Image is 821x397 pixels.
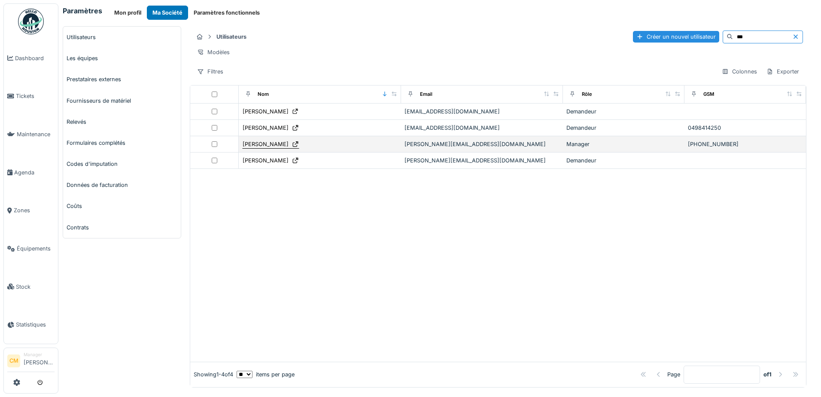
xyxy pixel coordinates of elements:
img: Badge_color-CXgf-gQk.svg [18,9,44,34]
span: Tickets [16,92,55,100]
span: Agenda [14,168,55,177]
div: Manager [24,351,55,358]
span: Zones [14,206,55,214]
a: Agenda [4,153,58,192]
div: Page [667,370,680,379]
a: Coûts [63,195,181,217]
li: [PERSON_NAME] [24,351,55,370]
div: GSM [703,91,714,98]
a: Codes d'imputation [63,153,181,174]
a: Relevés [63,111,181,132]
div: Rôle [582,91,592,98]
a: Les équipes [63,48,181,69]
div: [EMAIL_ADDRESS][DOMAIN_NAME] [404,107,559,116]
div: Modèles [193,46,234,58]
div: Exporter [763,65,803,78]
a: Formulaires complétés [63,132,181,153]
strong: Utilisateurs [213,33,250,41]
div: Filtres [193,65,227,78]
a: Zones [4,192,58,230]
div: Colonnes [718,65,761,78]
span: Statistiques [16,321,55,329]
div: [PHONE_NUMBER] [688,140,803,148]
strong: of 1 [763,370,772,379]
span: Dashboard [15,54,55,62]
a: Prestataires externes [63,69,181,90]
div: Nom [258,91,269,98]
a: Statistiques [4,306,58,344]
a: Stock [4,268,58,306]
div: [EMAIL_ADDRESS][DOMAIN_NAME] [404,124,559,132]
div: [PERSON_NAME] [243,124,289,132]
a: CM Manager[PERSON_NAME] [7,351,55,372]
div: Email [420,91,432,98]
button: Ma Société [147,6,188,20]
span: Stock [16,283,55,291]
div: [PERSON_NAME] [243,140,289,148]
a: Maintenance [4,115,58,153]
div: [PERSON_NAME][EMAIL_ADDRESS][DOMAIN_NAME] [404,140,559,148]
a: Équipements [4,229,58,268]
div: [PERSON_NAME][EMAIL_ADDRESS][DOMAIN_NAME] [404,156,559,165]
a: Tickets [4,77,58,116]
a: Données de facturation [63,174,181,195]
h6: Paramètres [63,7,102,15]
div: Demandeur [566,156,681,165]
div: Manager [566,140,681,148]
span: Équipements [17,244,55,253]
a: Fournisseurs de matériel [63,90,181,111]
div: Créer un nouvel utilisateur [633,31,719,43]
div: 0498414250 [688,124,803,132]
div: Demandeur [566,107,681,116]
div: Demandeur [566,124,681,132]
button: Mon profil [109,6,147,20]
div: [PERSON_NAME] [243,156,289,165]
div: items per page [237,370,295,379]
div: Showing 1 - 4 of 4 [194,370,233,379]
a: Dashboard [4,39,58,77]
a: Contrats [63,217,181,238]
a: Utilisateurs [63,27,181,48]
span: Maintenance [17,130,55,138]
button: Paramètres fonctionnels [188,6,265,20]
div: [PERSON_NAME] [243,107,289,116]
li: CM [7,354,20,367]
